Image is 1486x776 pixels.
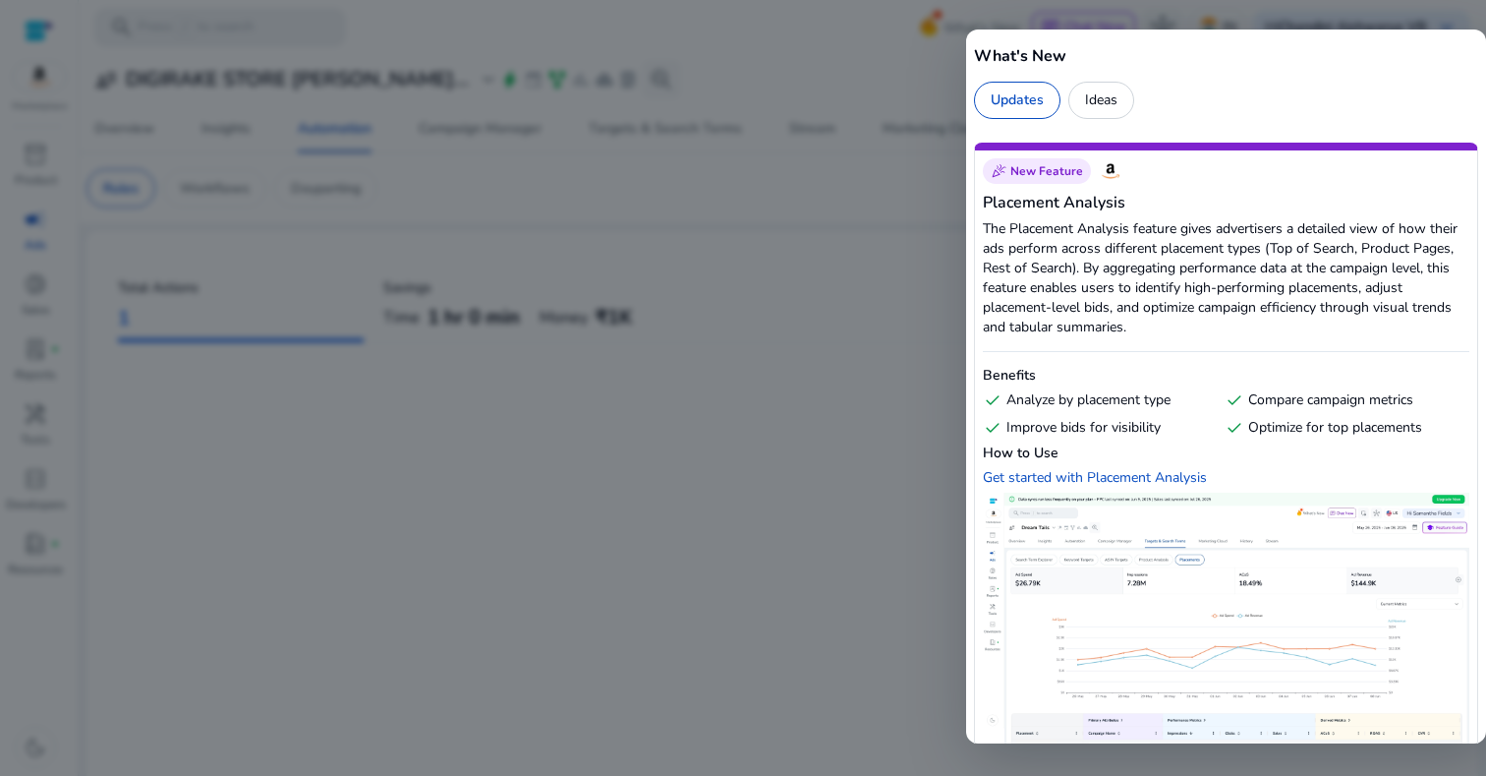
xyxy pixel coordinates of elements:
[1099,159,1122,183] img: Amazon
[983,366,1469,386] h6: Benefits
[983,390,1002,410] span: check
[983,468,1207,487] a: Get started with Placement Analysis
[983,219,1469,337] p: The Placement Analysis feature gives advertisers a detailed view of how their ads perform across ...
[983,444,1469,463] h6: How to Use
[1225,390,1458,410] div: Compare campaign metrics
[974,44,1478,68] h5: What's New
[1225,418,1244,438] span: check
[991,163,1006,179] span: celebration
[983,418,1002,438] span: check
[983,418,1217,438] div: Improve bids for visibility
[1225,418,1458,438] div: Optimize for top placements
[1225,390,1244,410] span: check
[983,390,1217,410] div: Analyze by placement type
[1068,82,1134,119] div: Ideas
[983,191,1469,214] h5: Placement Analysis
[1010,163,1083,179] span: New Feature
[974,82,1060,119] div: Updates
